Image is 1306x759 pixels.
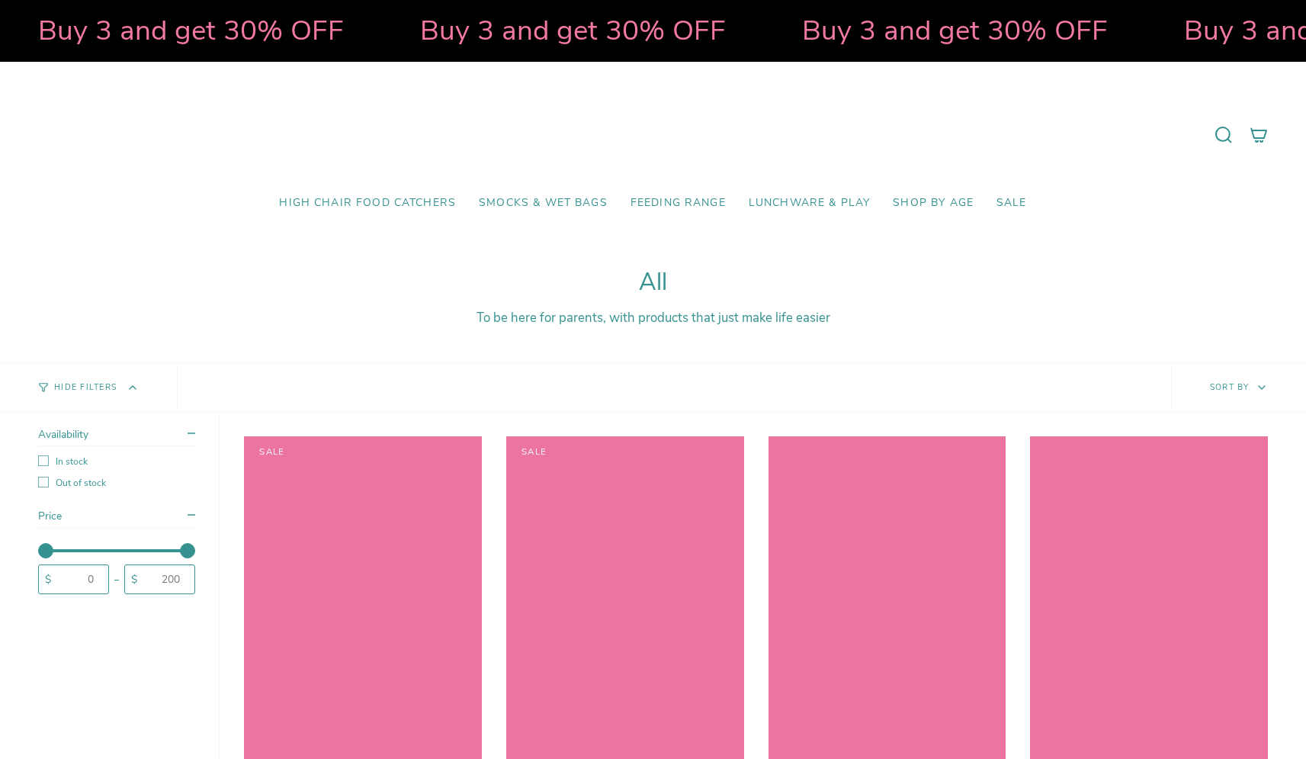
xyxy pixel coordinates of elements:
a: Lunchware & Play [737,185,881,221]
span: Smocks & Wet Bags [479,197,608,210]
span: SALE [996,197,1027,210]
a: Mumma’s Little Helpers [521,85,785,185]
span: High Chair Food Catchers [279,197,456,210]
a: SALE [985,185,1038,221]
span: Sale [510,440,559,464]
button: Sort by [1171,364,1306,411]
strong: Buy 3 and get 30% OFF [420,11,726,50]
input: 0 [55,571,108,587]
input: 200 [141,571,194,587]
span: Shop by Age [893,197,974,210]
summary: Price [38,509,195,528]
a: Shop by Age [881,185,985,221]
span: Hide Filters [54,384,117,392]
strong: Buy 3 and get 30% OFF [802,11,1108,50]
span: $ [131,572,137,587]
span: Lunchware & Play [749,197,870,210]
label: In stock [38,455,195,468]
span: Availability [38,427,88,442]
span: To be here for parents, with products that just make life easier [477,309,830,326]
label: Out of stock [38,477,195,489]
span: $ [45,572,51,587]
div: - [109,576,124,584]
span: Feeding Range [631,197,726,210]
span: Price [38,509,62,523]
a: High Chair Food Catchers [268,185,467,221]
span: Sort by [1210,381,1250,393]
a: Feeding Range [619,185,737,221]
span: Sale [248,440,297,464]
strong: Buy 3 and get 30% OFF [38,11,344,50]
a: Smocks & Wet Bags [467,185,619,221]
h1: All [38,269,1268,297]
summary: Availability [38,427,195,446]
